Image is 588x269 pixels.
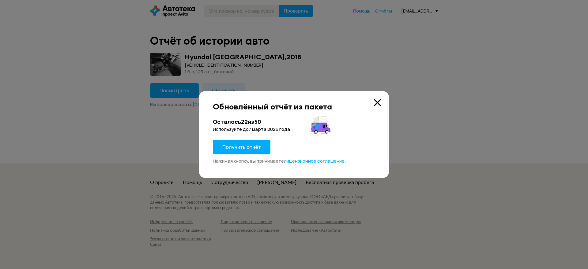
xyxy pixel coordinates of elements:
button: Получить отчёт [213,140,270,154]
span: Нажимая кнопку, вы принимаете . [213,158,346,164]
span: Получить отчёт [222,144,261,150]
a: лицензионное соглашение [284,158,345,164]
div: Обновлённый отчёт из пакета [213,102,375,111]
div: Используйте до 7 марта 2026 года [213,126,375,132]
div: Осталось 22 из 50 [213,118,375,126]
